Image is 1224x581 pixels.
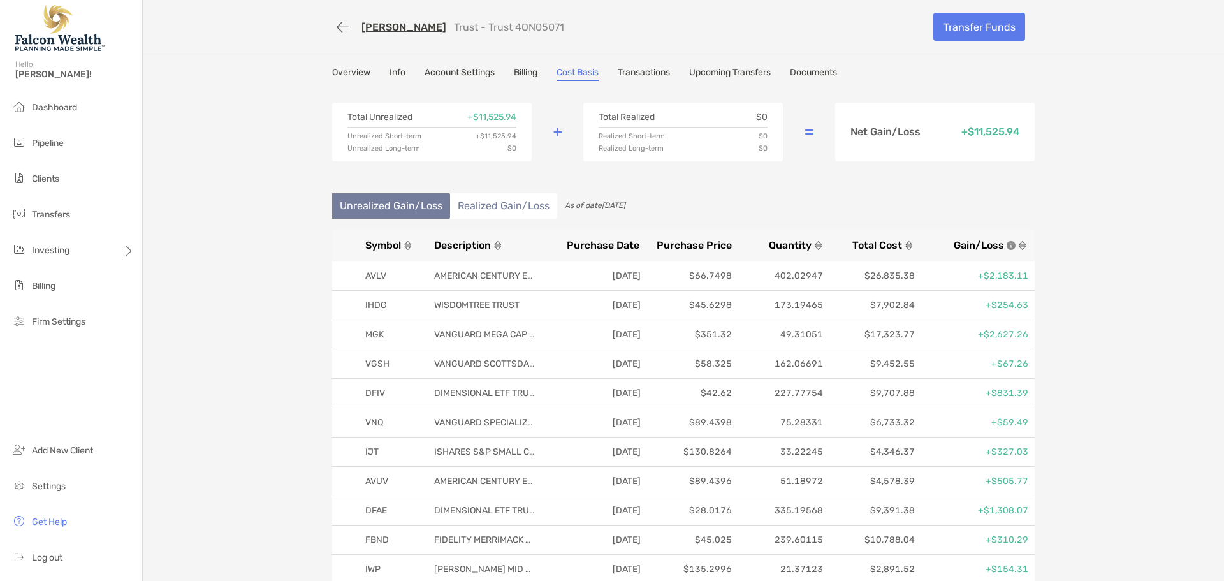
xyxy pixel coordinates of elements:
[599,145,664,152] p: Realized Long-term
[365,473,416,489] p: AVUV
[657,239,732,251] span: Purchase Price
[737,356,823,372] p: 162.06691
[555,532,641,548] p: [DATE]
[404,241,412,250] img: sort
[11,99,27,114] img: dashboard icon
[32,138,64,149] span: Pipeline
[646,473,732,489] p: $89.4396
[514,67,537,81] a: Billing
[920,327,1028,342] p: +$2,627.26
[850,127,921,137] p: Net Gain/Loss
[11,277,27,293] img: billing icon
[365,444,416,460] p: IJT
[737,503,823,518] p: 335.19568
[32,316,85,327] span: Firm Settings
[646,444,732,460] p: $130.8264
[555,385,641,401] p: [DATE]
[769,239,812,251] span: Quantity
[828,327,914,342] p: $17,323.77
[347,145,420,152] p: Unrealized Long-term
[365,532,416,548] p: FBND
[919,239,1027,251] button: Gain/Lossicon info
[646,561,732,577] p: $135.2996
[434,561,536,577] p: [PERSON_NAME] MID CAP GROWTH
[759,133,768,140] p: $0
[32,281,55,291] span: Billing
[555,561,641,577] p: [DATE]
[828,385,914,401] p: $9,707.88
[11,313,27,328] img: firm-settings icon
[365,268,416,284] p: AVLV
[646,415,732,430] p: $89.4398
[599,133,665,140] p: Realized Short-term
[954,239,1004,251] span: Gain/Loss
[32,445,93,456] span: Add New Client
[450,193,557,219] li: Realized Gain/Loss
[365,327,416,342] p: MGK
[434,268,536,284] p: AMERICAN CENTURY ETF TRUST
[737,561,823,577] p: 21.37123
[737,532,823,548] p: 239.60115
[555,503,641,518] p: [DATE]
[11,442,27,457] img: add_new_client icon
[646,503,732,518] p: $28.0176
[557,67,599,81] a: Cost Basis
[434,385,536,401] p: DIMENSIONAL ETF TRUST
[852,239,902,251] span: Total Cost
[646,356,732,372] p: $58.325
[493,241,502,250] img: sort
[828,473,914,489] p: $4,578.39
[920,503,1028,518] p: +$1,308.07
[961,127,1019,137] p: + $11,525.94
[920,297,1028,313] p: +$254.63
[11,170,27,186] img: clients icon
[32,102,77,113] span: Dashboard
[555,356,641,372] p: [DATE]
[555,327,641,342] p: [DATE]
[32,517,67,527] span: Get Help
[425,67,495,81] a: Account Settings
[555,473,641,489] p: [DATE]
[32,481,66,492] span: Settings
[920,532,1028,548] p: +$310.29
[347,133,421,140] p: Unrealized Short-term
[434,415,536,430] p: VANGUARD SPECIALIZED FUNDS
[905,241,914,250] img: sort
[365,561,416,577] p: IWP
[555,444,641,460] p: [DATE]
[920,356,1028,372] p: +$67.26
[553,239,639,251] button: Purchase Date
[555,415,641,430] p: [DATE]
[737,239,823,251] button: Quantity
[828,561,914,577] p: $2,891.52
[920,473,1028,489] p: +$505.77
[814,241,823,250] img: sort
[790,67,837,81] a: Documents
[332,193,450,219] li: Unrealized Gain/Loss
[434,473,536,489] p: AMERICAN CENTURY ETF TRUST
[756,113,768,122] p: $0
[646,327,732,342] p: $351.32
[11,478,27,493] img: settings icon
[434,503,536,518] p: DIMENSIONAL ETF TRUST
[434,532,536,548] p: FIDELITY MERRIMACK STREET
[828,268,914,284] p: $26,835.38
[737,444,823,460] p: 33.22245
[361,21,446,33] a: [PERSON_NAME]
[646,385,732,401] p: $42.62
[365,239,429,251] button: Symbol
[365,385,416,401] p: DFIV
[646,268,732,284] p: $66.7498
[365,239,401,251] span: Symbol
[920,444,1028,460] p: +$327.03
[737,415,823,430] p: 75.28331
[828,444,914,460] p: $4,346.37
[828,297,914,313] p: $7,902.84
[737,385,823,401] p: 227.77754
[567,239,639,251] span: Purchase Date
[828,239,914,251] button: Total Cost
[11,135,27,150] img: pipeline icon
[434,297,536,313] p: WISDOMTREE TRUST
[759,145,768,152] p: $0
[828,532,914,548] p: $10,788.04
